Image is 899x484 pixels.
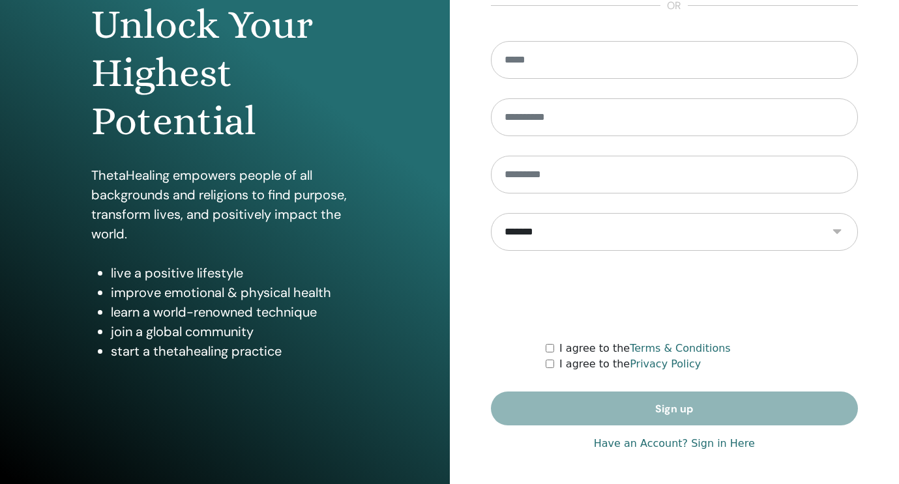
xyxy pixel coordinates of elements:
label: I agree to the [559,356,701,372]
a: Terms & Conditions [630,342,730,354]
li: learn a world-renowned technique [111,302,359,322]
p: ThetaHealing empowers people of all backgrounds and religions to find purpose, transform lives, a... [91,165,359,244]
li: improve emotional & physical health [111,283,359,302]
a: Privacy Policy [630,358,701,370]
li: live a positive lifestyle [111,263,359,283]
li: start a thetahealing practice [111,341,359,361]
li: join a global community [111,322,359,341]
iframe: reCAPTCHA [575,270,773,321]
h1: Unlock Your Highest Potential [91,1,359,146]
a: Have an Account? Sign in Here [594,436,755,451]
label: I agree to the [559,341,731,356]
